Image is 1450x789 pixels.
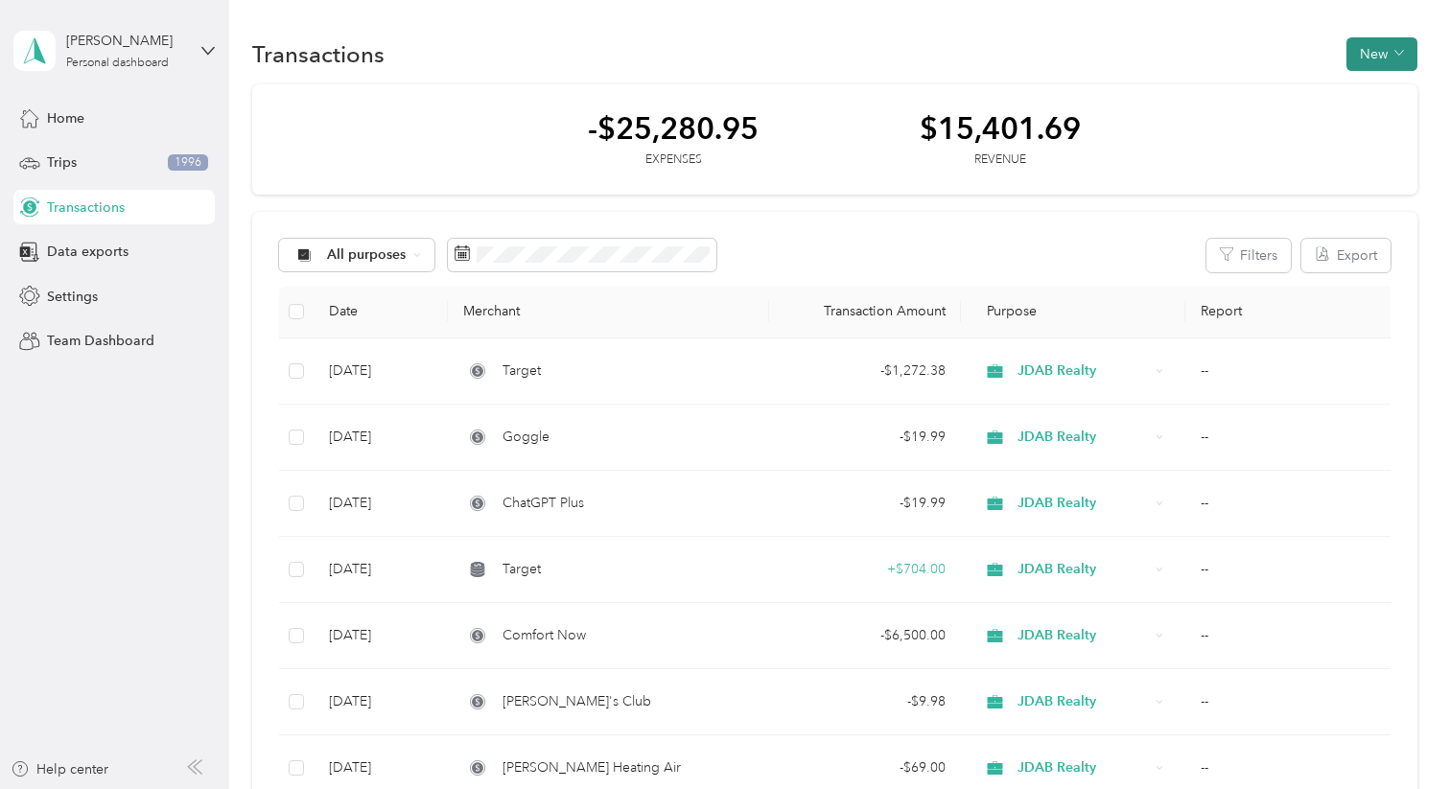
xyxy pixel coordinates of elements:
span: Target [503,559,541,580]
span: [PERSON_NAME]'s Club [503,691,651,712]
div: -$25,280.95 [588,111,759,145]
span: JDAB Realty [1017,625,1149,646]
td: [DATE] [314,338,448,405]
div: Personal dashboard [66,58,169,69]
th: Transaction Amount [769,286,962,338]
button: Export [1301,239,1391,272]
span: JDAB Realty [1017,360,1149,382]
div: + $704.00 [784,559,947,580]
td: -- [1185,405,1399,471]
td: [DATE] [314,669,448,735]
span: Purpose [976,303,1037,319]
button: New [1346,37,1417,71]
span: Home [47,108,84,128]
div: - $1,272.38 [784,360,947,382]
button: Filters [1206,239,1291,272]
span: JDAB Realty [1017,757,1149,778]
td: [DATE] [314,471,448,537]
td: -- [1185,537,1399,603]
td: -- [1185,603,1399,669]
div: - $69.00 [784,757,947,778]
iframe: Everlance-gr Chat Button Frame [1343,682,1450,789]
div: - $19.99 [784,427,947,448]
span: JDAB Realty [1017,427,1149,448]
td: -- [1185,669,1399,735]
td: [DATE] [314,405,448,471]
span: 1996 [168,154,208,172]
div: $15,401.69 [920,111,1081,145]
span: Goggle [503,427,550,448]
td: -- [1185,338,1399,405]
th: Report [1185,286,1399,338]
div: Expenses [588,151,759,169]
span: Settings [47,287,98,307]
td: [DATE] [314,537,448,603]
span: [PERSON_NAME] Heating Air [503,757,681,778]
span: Trips [47,152,77,173]
th: Merchant [448,286,768,338]
div: - $19.99 [784,493,947,514]
div: Revenue [920,151,1081,169]
td: -- [1185,471,1399,537]
span: Transactions [47,197,125,218]
div: - $9.98 [784,691,947,712]
span: All purposes [327,248,407,262]
span: ChatGPT Plus [503,493,584,514]
th: Date [314,286,448,338]
h1: Transactions [252,44,385,64]
span: Target [503,360,541,382]
span: JDAB Realty [1017,559,1149,580]
div: [PERSON_NAME] [66,31,186,51]
div: - $6,500.00 [784,625,947,646]
span: Data exports [47,242,129,262]
span: JDAB Realty [1017,493,1149,514]
td: [DATE] [314,603,448,669]
span: JDAB Realty [1017,691,1149,712]
span: Comfort Now [503,625,586,646]
button: Help center [11,759,108,779]
span: Team Dashboard [47,331,154,351]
